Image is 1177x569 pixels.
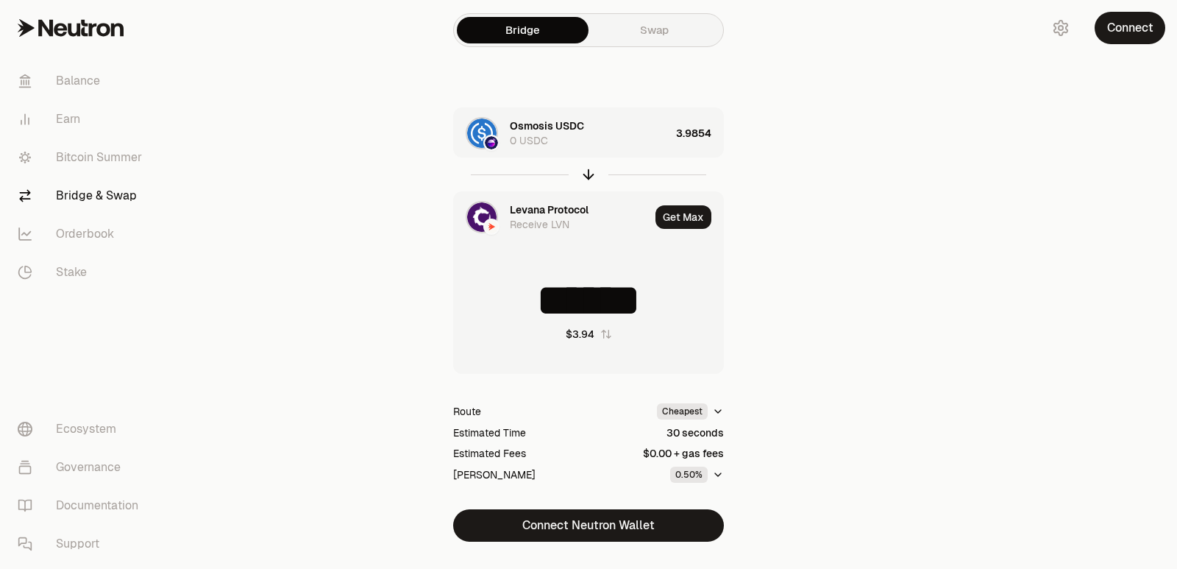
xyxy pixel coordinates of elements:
[670,467,724,483] button: 0.50%
[485,220,498,233] img: Neutron Logo
[566,327,612,342] button: $3.94
[453,509,724,542] button: Connect Neutron Wallet
[453,467,536,482] div: [PERSON_NAME]
[453,404,481,419] div: Route
[657,403,708,420] div: Cheapest
[566,327,594,342] div: $3.94
[6,100,159,138] a: Earn
[6,215,159,253] a: Orderbook
[655,205,711,229] button: Get Max
[510,202,588,217] div: Levana Protocol
[6,62,159,100] a: Balance
[510,217,569,232] div: Receive LVN
[1095,12,1165,44] button: Connect
[467,119,497,148] img: USDC Logo
[453,425,526,440] div: Estimated Time
[643,446,724,461] div: $0.00 + gas fees
[670,467,708,483] div: 0.50%
[6,525,159,563] a: Support
[467,202,497,232] img: LVN Logo
[485,136,498,149] img: Osmosis Logo
[676,108,723,158] div: 3.9854
[454,108,670,158] div: USDC LogoOsmosis LogoOsmosis USDC0 USDC
[454,192,650,242] div: LVN LogoNeutron LogoLevana ProtocolReceive LVN
[453,446,526,461] div: Estimated Fees
[6,138,159,177] a: Bitcoin Summer
[666,425,724,440] div: 30 seconds
[454,108,723,158] button: USDC LogoOsmosis LogoOsmosis USDC0 USDC3.9854
[6,487,159,525] a: Documentation
[657,403,724,420] button: Cheapest
[6,410,159,448] a: Ecosystem
[510,133,548,148] div: 0 USDC
[510,119,584,133] div: Osmosis USDC
[6,253,159,291] a: Stake
[6,448,159,487] a: Governance
[457,17,588,43] a: Bridge
[588,17,720,43] a: Swap
[6,177,159,215] a: Bridge & Swap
